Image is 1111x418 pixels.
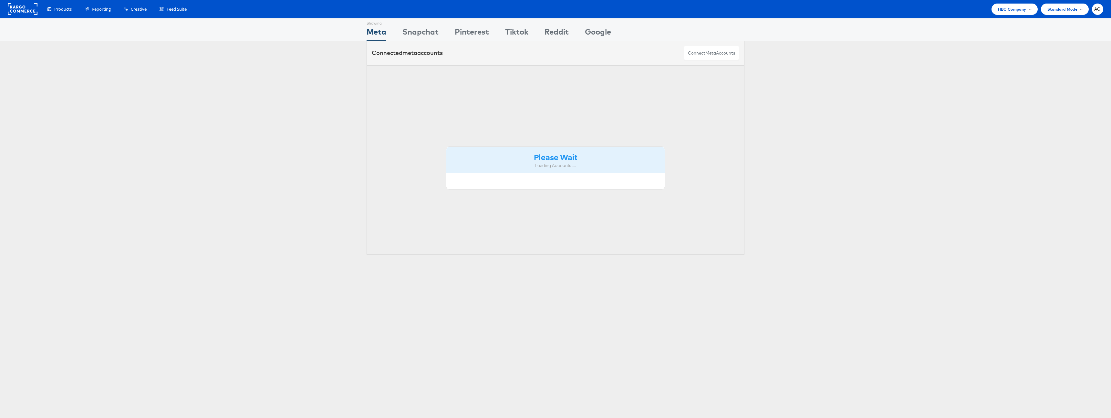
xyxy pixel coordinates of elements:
[545,26,569,41] div: Reddit
[131,6,147,12] span: Creative
[505,26,528,41] div: Tiktok
[367,26,386,41] div: Meta
[1047,6,1077,13] span: Standard Mode
[167,6,187,12] span: Feed Suite
[684,46,739,60] button: ConnectmetaAccounts
[1094,7,1101,11] span: AG
[372,49,443,57] div: Connected accounts
[367,18,386,26] div: Showing
[534,152,577,162] strong: Please Wait
[54,6,72,12] span: Products
[402,26,439,41] div: Snapchat
[402,49,417,57] span: meta
[585,26,611,41] div: Google
[451,162,660,169] div: Loading Accounts ....
[92,6,111,12] span: Reporting
[998,6,1026,13] span: HBC Company
[705,50,716,56] span: meta
[455,26,489,41] div: Pinterest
